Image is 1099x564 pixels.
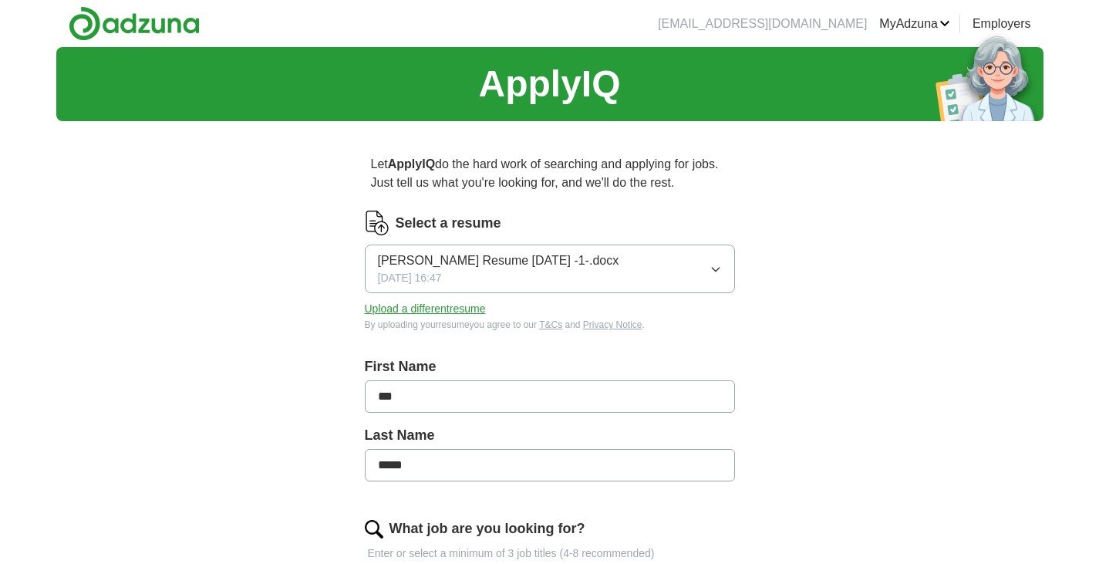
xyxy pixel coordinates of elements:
p: Enter or select a minimum of 3 job titles (4-8 recommended) [365,545,735,562]
label: First Name [365,356,735,377]
button: Upload a differentresume [365,301,486,317]
span: [PERSON_NAME] Resume [DATE] -1-.docx [378,252,619,270]
strong: ApplyIQ [388,157,435,171]
img: CV Icon [365,211,389,235]
label: Select a resume [396,213,501,234]
h1: ApplyIQ [478,56,620,112]
label: What job are you looking for? [389,518,585,539]
a: T&Cs [539,319,562,330]
li: [EMAIL_ADDRESS][DOMAIN_NAME] [658,15,867,33]
label: Last Name [365,425,735,446]
div: By uploading your resume you agree to our and . [365,318,735,332]
a: MyAdzuna [879,15,950,33]
span: [DATE] 16:47 [378,270,442,286]
a: Employers [973,15,1031,33]
p: Let do the hard work of searching and applying for jobs. Just tell us what you're looking for, an... [365,149,735,198]
button: [PERSON_NAME] Resume [DATE] -1-.docx[DATE] 16:47 [365,245,735,293]
img: search.png [365,520,383,539]
img: Adzuna logo [69,6,200,41]
a: Privacy Notice [583,319,642,330]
